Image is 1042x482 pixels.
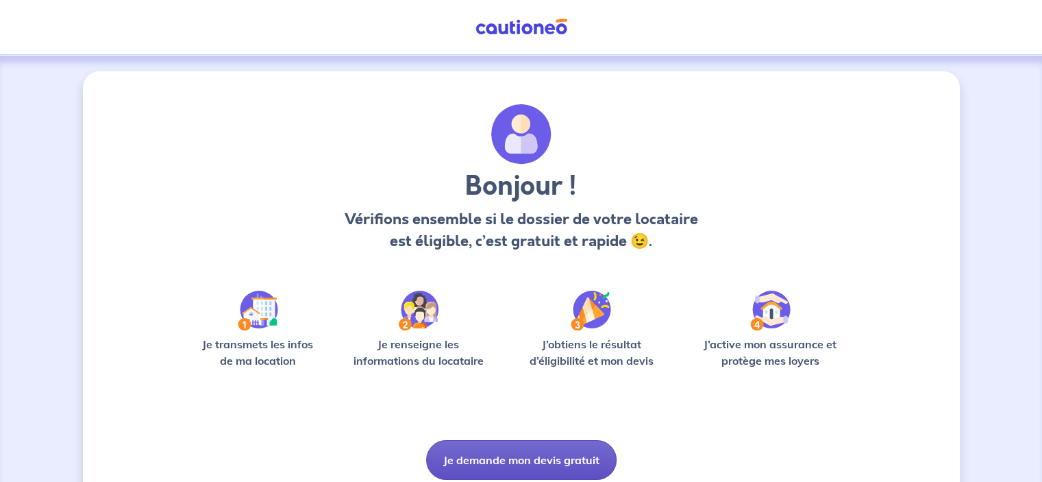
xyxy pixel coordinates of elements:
[470,19,573,36] img: Cautioneo
[750,291,791,330] img: /static/bfff1cf634d835d9112899e6a3df1a5d/Step-4.svg
[340,170,702,203] h3: Bonjour !
[193,336,323,369] p: Je transmets les infos de ma location
[514,336,669,369] p: J’obtiens le résultat d’éligibilité et mon devis
[426,440,617,480] button: Je demande mon devis gratuit
[571,291,611,330] img: /static/f3e743aab9439237c3e2196e4328bba9/Step-3.svg
[691,336,850,369] p: J’active mon assurance et protège mes loyers
[345,336,493,369] p: Je renseigne les informations du locataire
[238,291,278,330] img: /static/90a569abe86eec82015bcaae536bd8e6/Step-1.svg
[340,208,702,252] p: Vérifions ensemble si le dossier de votre locataire est éligible, c’est gratuit et rapide 😉.
[399,291,438,330] img: /static/c0a346edaed446bb123850d2d04ad552/Step-2.svg
[491,104,551,165] img: archivate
